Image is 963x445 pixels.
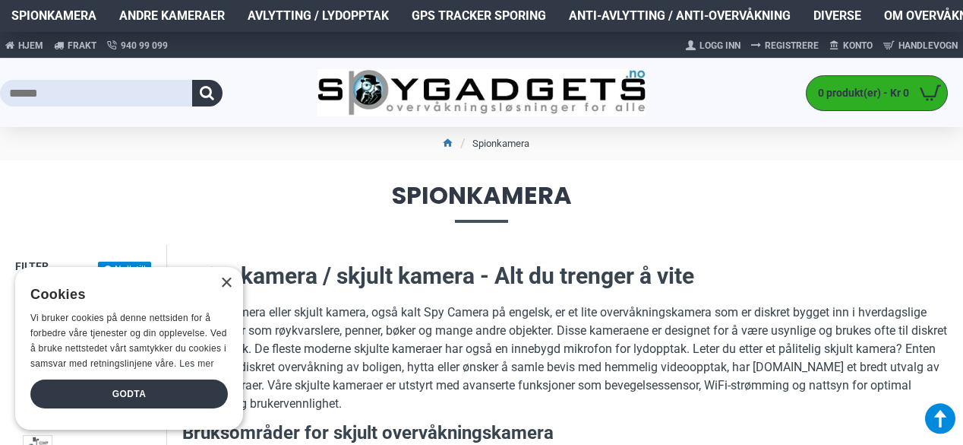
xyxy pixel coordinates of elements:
span: Vi bruker cookies på denne nettsiden for å forbedre våre tjenester og din opplevelse. Ved å bruke... [30,313,227,368]
div: Godta [30,380,228,408]
span: Avlytting / Lydopptak [248,7,389,25]
span: Frakt [68,39,96,52]
div: Close [220,278,232,289]
a: Handlevogn [878,33,963,58]
span: Logg Inn [699,39,740,52]
span: Registrere [765,39,819,52]
span: Konto [843,39,873,52]
span: Spionkamera [11,7,96,25]
a: 0 produkt(er) - Kr 0 [807,76,947,110]
h2: Spionkamera / skjult kamera - Alt du trenger å vite [182,260,948,292]
a: Les mer, opens a new window [179,358,213,369]
span: Spionkamera [15,183,948,222]
a: Konto [824,33,878,58]
a: Frakt [49,32,102,59]
span: 0 produkt(er) - Kr 0 [807,85,913,101]
button: Nullstill [98,262,151,277]
span: GPS Tracker Sporing [412,7,546,25]
img: SpyGadgets.no [317,69,645,116]
span: Anti-avlytting / Anti-overvåkning [569,7,791,25]
a: Registrere [746,33,824,58]
div: Cookies [30,278,218,311]
span: Diverse [813,7,861,25]
p: Et spionkamera eller skjult kamera, også kalt Spy Camera på engelsk, er et lite overvåkningskamer... [182,304,948,413]
span: Filter [15,260,49,272]
span: Andre kameraer [119,7,225,25]
span: Handlevogn [898,39,958,52]
a: Logg Inn [680,33,746,58]
span: Hjem [18,39,43,52]
span: 940 99 099 [121,39,168,52]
